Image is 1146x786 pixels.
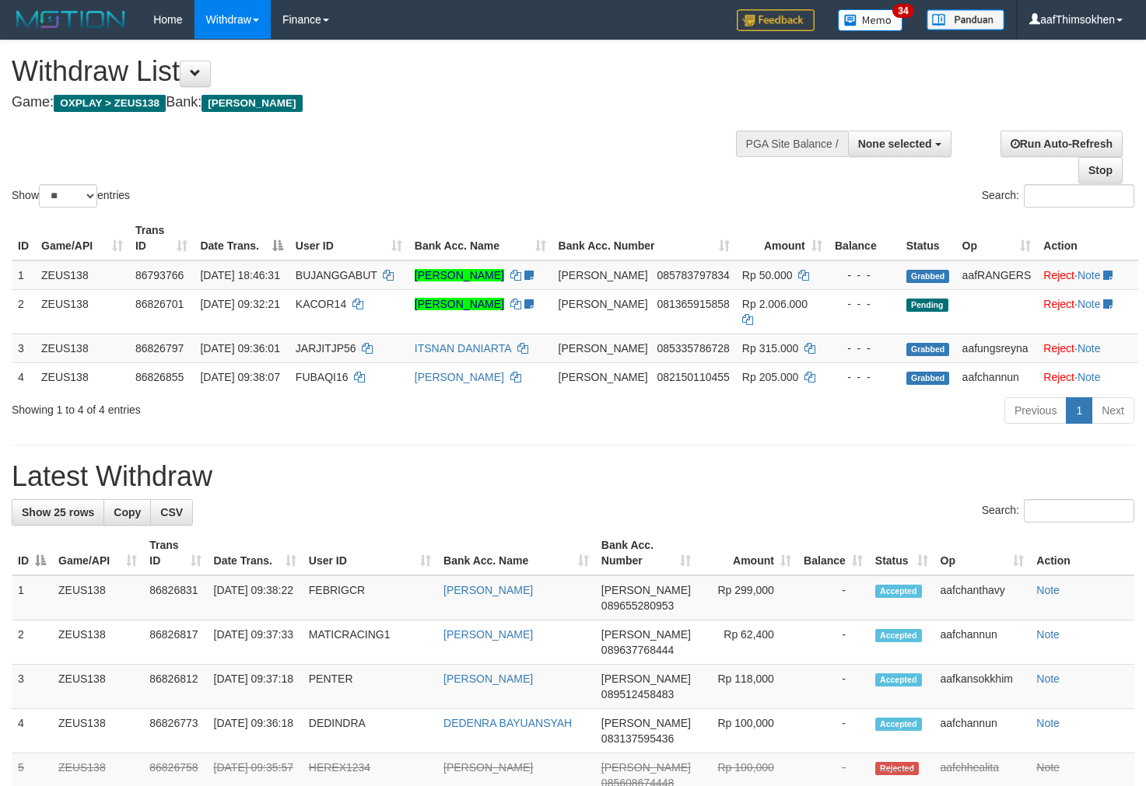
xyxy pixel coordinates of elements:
[150,499,193,526] a: CSV
[443,672,533,685] a: [PERSON_NAME]
[114,506,141,519] span: Copy
[875,629,922,642] span: Accepted
[12,396,466,417] div: Showing 1 to 4 of 4 entries
[35,289,129,334] td: ZEUS138
[956,216,1038,260] th: Op: activate to sort column ascending
[552,216,736,260] th: Bank Acc. Number: activate to sort column ascending
[742,269,793,281] span: Rp 50.000
[415,269,504,281] a: [PERSON_NAME]
[1037,216,1138,260] th: Action
[1024,499,1134,522] input: Search:
[1030,531,1134,575] th: Action
[35,334,129,362] td: ZEUS138
[697,575,797,620] td: Rp 299,000
[601,599,674,612] span: Copy 089655280953 to clipboard
[443,584,533,596] a: [PERSON_NAME]
[657,342,729,355] span: Copy 085335786728 to clipboard
[200,269,279,281] span: [DATE] 18:46:31
[559,371,648,383] span: [PERSON_NAME]
[143,665,207,709] td: 86826812
[143,709,207,753] td: 86826773
[437,531,595,575] th: Bank Acc. Name: activate to sort column ascending
[12,260,35,290] td: 1
[797,709,869,753] td: -
[601,584,691,596] span: [PERSON_NAME]
[1036,672,1060,685] a: Note
[797,620,869,665] td: -
[601,688,674,700] span: Copy 089512458483 to clipboard
[934,665,1031,709] td: aafkansokkhim
[956,260,1038,290] td: aafRANGERS
[742,342,798,355] span: Rp 315.000
[39,184,97,208] select: Showentries
[737,9,815,31] img: Feedback.jpg
[742,371,798,383] span: Rp 205.000
[601,717,691,729] span: [PERSON_NAME]
[601,672,691,685] span: [PERSON_NAME]
[12,95,748,110] h4: Game: Bank:
[697,620,797,665] td: Rp 62,400
[408,216,552,260] th: Bank Acc. Name: activate to sort column ascending
[1037,362,1138,391] td: ·
[697,709,797,753] td: Rp 100,000
[835,341,894,356] div: - - -
[296,269,377,281] span: BUJANGGABUT
[1001,131,1123,157] a: Run Auto-Refresh
[906,299,948,312] span: Pending
[657,269,729,281] span: Copy 085783797834 to clipboard
[1036,628,1060,641] a: Note
[601,628,691,641] span: [PERSON_NAME]
[12,620,52,665] td: 2
[194,216,289,260] th: Date Trans.: activate to sort column descending
[1043,269,1074,281] a: Reject
[934,575,1031,620] td: aafchanthavy
[601,732,674,745] span: Copy 083137595436 to clipboard
[742,298,808,310] span: Rp 2.006.000
[956,362,1038,391] td: aafchannun
[143,531,207,575] th: Trans ID: activate to sort column ascending
[829,216,900,260] th: Balance
[35,362,129,391] td: ZEUS138
[657,371,729,383] span: Copy 082150110455 to clipboard
[559,269,648,281] span: [PERSON_NAME]
[835,267,894,283] div: - - -
[160,506,183,519] span: CSV
[143,575,207,620] td: 86826831
[835,296,894,312] div: - - -
[559,298,648,310] span: [PERSON_NAME]
[982,499,1134,522] label: Search:
[12,531,52,575] th: ID: activate to sort column descending
[415,371,504,383] a: [PERSON_NAME]
[135,371,184,383] span: 86826855
[900,216,956,260] th: Status
[892,4,913,18] span: 34
[875,718,922,731] span: Accepted
[906,343,950,356] span: Grabbed
[1036,761,1060,774] a: Note
[296,342,356,355] span: JARJITJP56
[906,372,950,385] span: Grabbed
[35,260,129,290] td: ZEUS138
[1078,157,1123,183] a: Stop
[12,8,130,31] img: MOTION_logo.png
[1037,260,1138,290] td: ·
[303,575,437,620] td: FEBRIGCR
[875,762,919,775] span: Rejected
[22,506,94,519] span: Show 25 rows
[208,620,303,665] td: [DATE] 09:37:33
[12,362,35,391] td: 4
[858,138,932,150] span: None selected
[1078,342,1101,355] a: Note
[303,665,437,709] td: PENTER
[1066,397,1092,424] a: 1
[875,585,922,598] span: Accepted
[296,371,349,383] span: FUBAQI16
[1043,298,1074,310] a: Reject
[303,531,437,575] th: User ID: activate to sort column ascending
[12,499,104,526] a: Show 25 rows
[52,531,143,575] th: Game/API: activate to sort column ascending
[875,673,922,686] span: Accepted
[1036,717,1060,729] a: Note
[415,298,504,310] a: [PERSON_NAME]
[12,575,52,620] td: 1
